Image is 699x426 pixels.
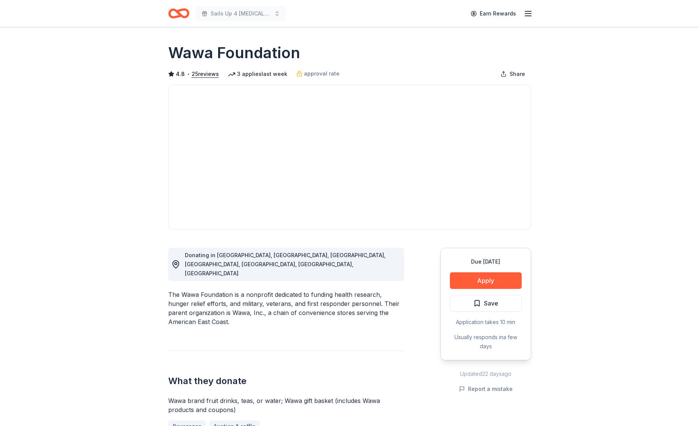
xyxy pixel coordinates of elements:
div: Usually responds in a few days [450,333,522,351]
span: Save [484,298,498,308]
div: Due [DATE] [450,257,522,266]
div: The Wawa Foundation is a nonprofit dedicated to funding health research, hunger relief efforts, a... [168,290,404,326]
span: Sails Up 4 [MEDICAL_DATA] Creating Hope Gala [211,9,271,18]
h2: What they donate [168,375,404,387]
a: approval rate [296,69,339,78]
a: Home [168,5,189,22]
button: 25reviews [192,69,219,79]
div: Updated 22 days ago [440,369,531,378]
div: Application takes 10 min [450,318,522,327]
span: approval rate [304,69,339,78]
span: 4.8 [176,69,185,79]
button: Share [494,66,531,82]
div: Wawa brand fruit drinks, teas, or water; Wawa gift basket (includes Wawa products and coupons) [168,396,404,414]
button: Sails Up 4 [MEDICAL_DATA] Creating Hope Gala [195,6,286,21]
img: Image for Wawa Foundation [169,85,531,229]
span: Donating in [GEOGRAPHIC_DATA], [GEOGRAPHIC_DATA], [GEOGRAPHIC_DATA], [GEOGRAPHIC_DATA], [GEOGRAPH... [185,252,386,276]
span: Share [510,69,525,79]
div: 3 applies last week [228,69,287,79]
h1: Wawa Foundation [168,42,300,63]
button: Apply [450,272,522,289]
span: • [187,71,189,77]
button: Report a mistake [459,384,513,394]
button: Save [450,295,522,312]
a: Earn Rewards [466,7,521,20]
